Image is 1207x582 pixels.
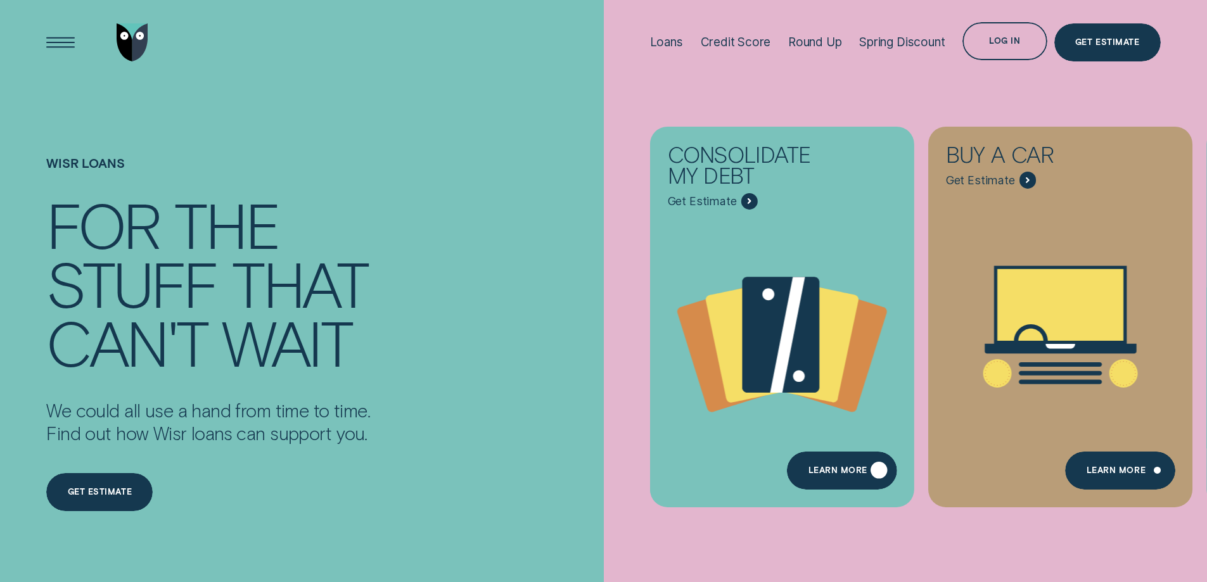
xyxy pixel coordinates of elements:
[174,194,279,253] div: the
[859,35,945,49] div: Spring Discount
[650,126,914,496] a: Consolidate my debt - Learn more
[928,126,1192,496] a: Buy a car - Learn more
[1054,23,1161,61] a: Get Estimate
[946,144,1115,172] div: Buy a car
[222,312,351,371] div: wait
[46,399,370,445] p: We could all use a hand from time to time. Find out how Wisr loans can support you.
[117,23,148,61] img: Wisr
[1065,452,1175,490] a: Learn More
[46,194,160,253] div: For
[946,174,1015,187] span: Get Estimate
[787,452,897,490] a: Learn more
[668,144,837,193] div: Consolidate my debt
[46,473,153,511] a: Get estimate
[668,194,737,208] span: Get Estimate
[46,156,370,194] h1: Wisr loans
[46,194,370,371] h4: For the stuff that can't wait
[788,35,842,49] div: Round Up
[232,253,367,312] div: that
[701,35,771,49] div: Credit Score
[650,35,683,49] div: Loans
[42,23,80,61] button: Open Menu
[46,312,207,371] div: can't
[962,22,1047,60] button: Log in
[46,253,217,312] div: stuff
